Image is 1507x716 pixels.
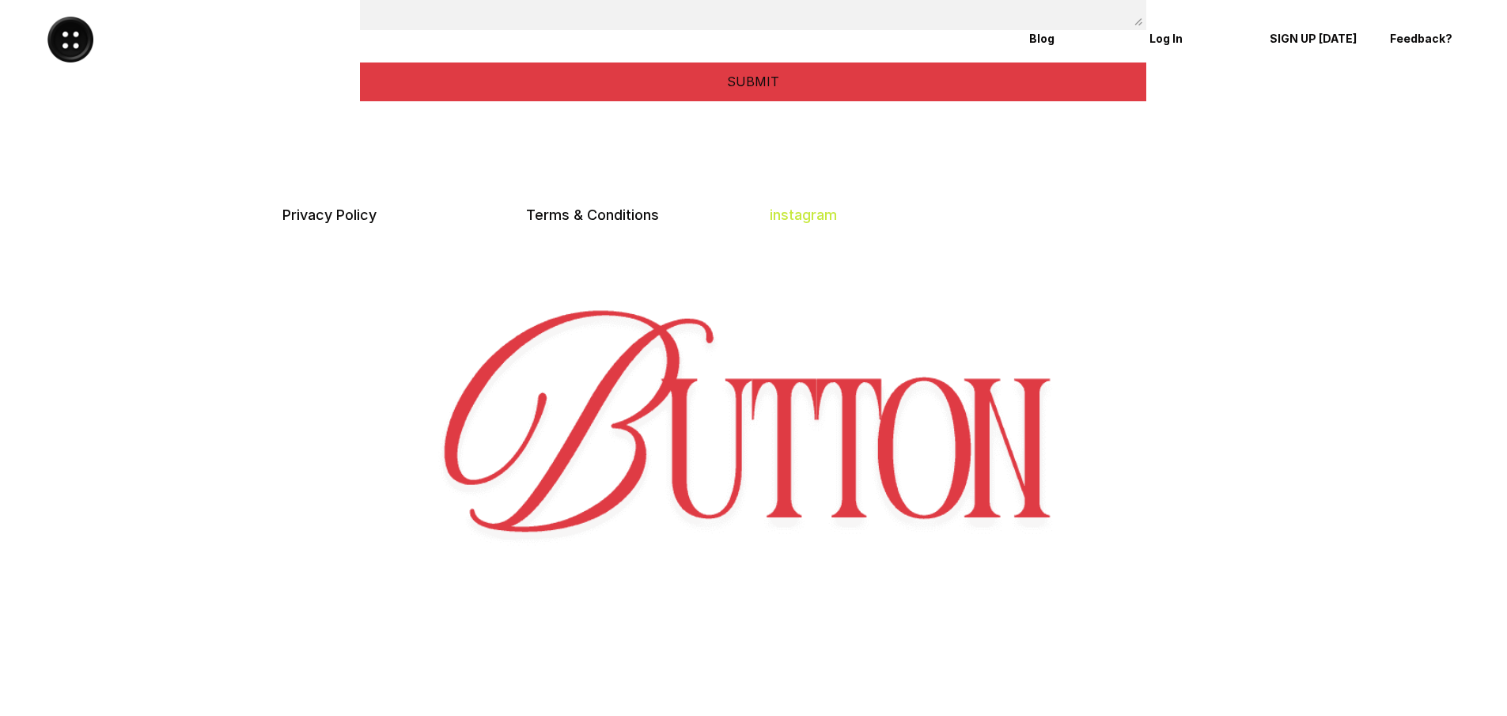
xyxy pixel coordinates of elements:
[770,206,837,223] a: instagram
[1029,32,1119,46] p: Blog
[726,73,778,90] p: SUBMIT
[1149,32,1240,46] p: Log In
[1270,32,1360,46] p: SIGN UP [DATE]
[1138,19,1251,60] a: Log In
[1259,19,1371,60] a: SIGN UP [DATE]
[1018,19,1130,60] a: Blog
[282,206,377,223] a: Privacy Policy
[1379,19,1491,60] a: Feedback?
[526,206,659,223] a: Terms & Conditions
[1390,32,1480,46] p: Feedback?
[359,63,1146,101] button: SUBMIT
